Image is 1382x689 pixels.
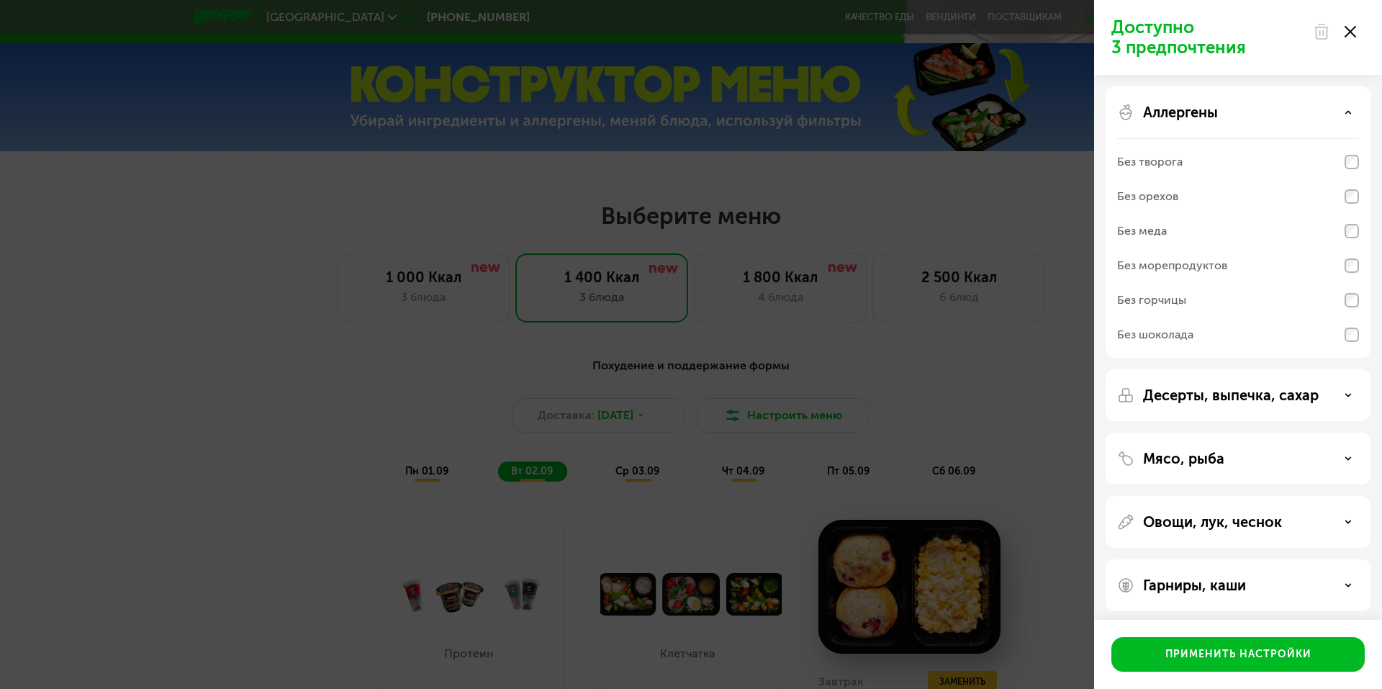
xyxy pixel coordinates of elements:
div: Без шоколада [1117,326,1193,343]
div: Без горчицы [1117,292,1186,309]
p: Аллергены [1143,104,1218,121]
div: Без меда [1117,222,1167,240]
div: Без орехов [1117,188,1178,205]
p: Десерты, выпечка, сахар [1143,387,1319,404]
p: Овощи, лук, чеснок [1143,513,1282,531]
p: Доступно 3 предпочтения [1111,17,1304,58]
button: Применить настройки [1111,637,1365,672]
div: Без морепродуктов [1117,257,1227,274]
div: Без творога [1117,153,1183,171]
p: Гарниры, каши [1143,577,1246,594]
div: Применить настройки [1165,647,1311,662]
p: Мясо, рыба [1143,450,1224,467]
